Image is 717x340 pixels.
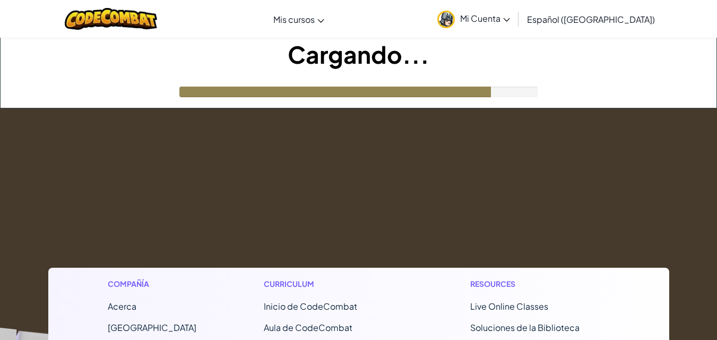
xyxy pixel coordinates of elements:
[264,278,403,290] h1: Curriculum
[432,2,515,36] a: Mi Cuenta
[522,5,660,33] a: Español ([GEOGRAPHIC_DATA])
[65,8,158,30] img: CodeCombat logo
[437,11,455,28] img: avatar
[268,5,330,33] a: Mis cursos
[470,301,548,312] a: Live Online Classes
[527,14,655,25] span: Español ([GEOGRAPHIC_DATA])
[470,322,580,333] a: Soluciones de la Biblioteca
[264,322,352,333] a: Aula de CodeCombat
[264,301,357,312] span: Inicio de CodeCombat
[460,13,510,24] span: Mi Cuenta
[1,38,716,71] h1: Cargando...
[108,278,196,290] h1: Compañía
[470,278,610,290] h1: Resources
[108,301,136,312] a: Acerca
[108,322,196,333] a: [GEOGRAPHIC_DATA]
[273,14,315,25] span: Mis cursos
